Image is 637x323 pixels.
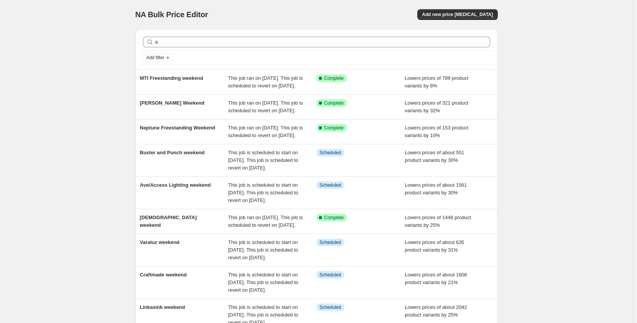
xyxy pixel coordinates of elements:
span: MTI Freestanding weekend [140,75,203,81]
span: Lowers prices of about 551 product variants by 30% [405,150,464,163]
span: This job ran on [DATE]. This job is scheduled to revert on [DATE]. [228,100,303,113]
span: Complete [324,215,344,221]
span: Lowers prices of about 635 product variants by 31% [405,239,464,253]
span: This job ran on [DATE]. This job is scheduled to revert on [DATE]. [228,215,303,228]
span: Scheduled [320,182,341,188]
span: Craftmade weekend [140,272,187,278]
span: Scheduled [320,272,341,278]
span: Scheduled [320,239,341,245]
span: This job is scheduled to start on [DATE]. This job is scheduled to revert on [DATE]. [228,239,298,260]
span: Lowers prices of about 1561 product variants by 30% [405,182,467,195]
span: Buster and Punch weekend [140,150,205,155]
span: Lowers prices of 321 product variants by 32% [405,100,468,113]
span: Lowers prices of about 1608 product variants by 21% [405,272,467,285]
span: Ave/Access Lighting weekend [140,182,211,188]
span: This job is scheduled to start on [DATE]. This job is scheduled to revert on [DATE]. [228,272,298,293]
span: Add filter [146,55,164,61]
span: Lowers prices of 153 product variants by 10% [405,125,468,138]
span: Linkasink weekend [140,304,185,310]
button: Add new price [MEDICAL_DATA] [417,9,497,20]
span: This job ran on [DATE]. This job is scheduled to revert on [DATE]. [228,75,303,89]
span: Lowers prices of 1448 product variants by 25% [405,215,471,228]
span: This job is scheduled to start on [DATE]. This job is scheduled to revert on [DATE]. [228,150,298,171]
span: Lowers prices of about 2042 product variants by 25% [405,304,467,318]
span: Complete [324,125,344,131]
span: Complete [324,100,344,106]
span: Complete [324,75,344,81]
span: Scheduled [320,150,341,156]
span: Varaluz weekend [140,239,180,245]
span: Neptune Freestanding Weekend [140,125,216,131]
span: Add new price [MEDICAL_DATA] [422,11,493,18]
span: Scheduled [320,304,341,310]
span: This job ran on [DATE]. This job is scheduled to revert on [DATE]. [228,125,303,138]
span: [DEMOGRAPHIC_DATA] weekend [140,215,197,228]
span: [PERSON_NAME] Weekend [140,100,205,106]
button: Add filter [143,53,174,62]
span: This job is scheduled to start on [DATE]. This job is scheduled to revert on [DATE]. [228,182,298,203]
span: Lowers prices of 789 product variants by 8% [405,75,468,89]
span: NA Bulk Price Editor [135,10,208,19]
